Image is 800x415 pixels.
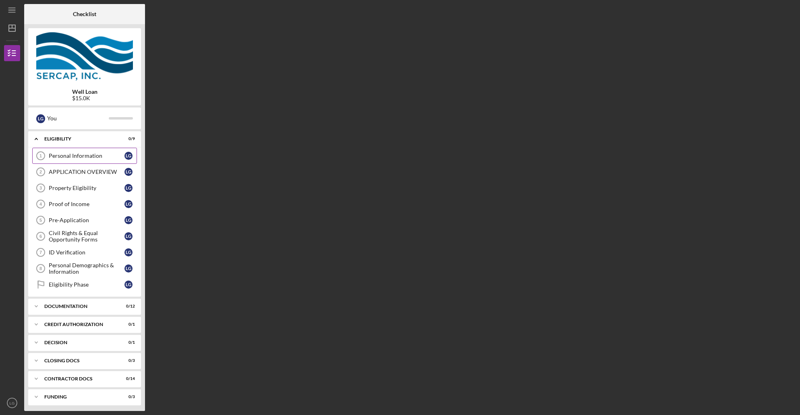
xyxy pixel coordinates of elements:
div: 0 / 14 [120,376,135,381]
div: ID Verification [49,249,124,256]
img: Product logo [28,32,141,81]
div: 0 / 1 [120,322,135,327]
div: Decision [44,340,115,345]
div: Eligibility [44,136,115,141]
div: APPLICATION OVERVIEW [49,169,124,175]
div: Proof of Income [49,201,124,207]
div: 0 / 3 [120,358,135,363]
div: Personal Demographics & Information [49,262,124,275]
b: Well Loan [72,89,97,95]
div: L G [124,200,133,208]
div: L G [36,114,45,123]
button: LG [4,395,20,411]
a: 7ID VerificationLG [32,244,137,260]
div: CREDIT AUTHORIZATION [44,322,115,327]
div: Property Eligibility [49,185,124,191]
div: L G [124,184,133,192]
a: Eligibility PhaseLG [32,277,137,293]
a: 4Proof of IncomeLG [32,196,137,212]
tspan: 8 [39,266,42,271]
text: LG [10,401,15,405]
div: Pre-Application [49,217,124,223]
div: Personal Information [49,153,124,159]
div: 0 / 12 [120,304,135,309]
div: L G [124,216,133,224]
div: L G [124,232,133,240]
div: L G [124,281,133,289]
a: 2APPLICATION OVERVIEWLG [32,164,137,180]
div: $15.0K [72,95,97,101]
div: L G [124,152,133,160]
div: You [47,111,109,125]
tspan: 7 [39,250,42,255]
a: 3Property EligibilityLG [32,180,137,196]
tspan: 5 [39,218,42,223]
div: L G [124,168,133,176]
div: Documentation [44,304,115,309]
tspan: 2 [39,169,42,174]
div: 0 / 3 [120,394,135,399]
div: Contractor Docs [44,376,115,381]
tspan: 6 [39,234,42,239]
tspan: 1 [39,153,42,158]
div: Funding [44,394,115,399]
div: Eligibility Phase [49,281,124,288]
a: 8Personal Demographics & InformationLG [32,260,137,277]
div: 0 / 9 [120,136,135,141]
div: 0 / 1 [120,340,135,345]
div: CLOSING DOCS [44,358,115,363]
div: Civil Rights & Equal Opportunity Forms [49,230,124,243]
b: Checklist [73,11,96,17]
a: 1Personal InformationLG [32,148,137,164]
div: L G [124,248,133,256]
a: 6Civil Rights & Equal Opportunity FormsLG [32,228,137,244]
tspan: 3 [39,186,42,190]
div: L G [124,264,133,273]
a: 5Pre-ApplicationLG [32,212,137,228]
tspan: 4 [39,202,42,206]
